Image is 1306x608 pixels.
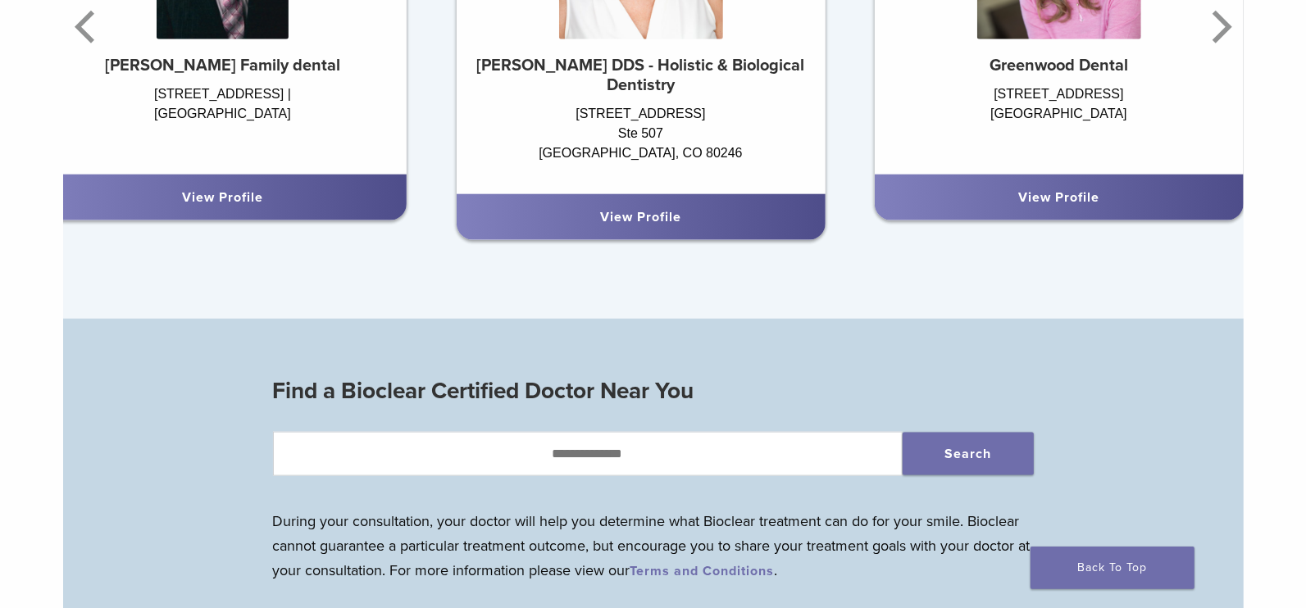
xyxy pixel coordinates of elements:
[105,56,340,75] strong: [PERSON_NAME] Family dental
[1031,547,1195,589] a: Back To Top
[456,104,825,178] div: [STREET_ADDRESS] Ste 507 [GEOGRAPHIC_DATA], CO 80246
[1018,189,1099,206] a: View Profile
[903,433,1034,475] button: Search
[476,56,804,95] strong: [PERSON_NAME] DDS - Holistic & Biological Dentistry
[600,209,681,225] a: View Profile
[38,84,407,158] div: [STREET_ADDRESS] | [GEOGRAPHIC_DATA]
[273,509,1034,583] p: During your consultation, your doctor will help you determine what Bioclear treatment can do for ...
[273,371,1034,411] h3: Find a Bioclear Certified Doctor Near You
[875,84,1244,158] div: [STREET_ADDRESS] [GEOGRAPHIC_DATA]
[990,56,1128,75] strong: Greenwood Dental
[630,563,775,579] a: Terms and Conditions
[182,189,263,206] a: View Profile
